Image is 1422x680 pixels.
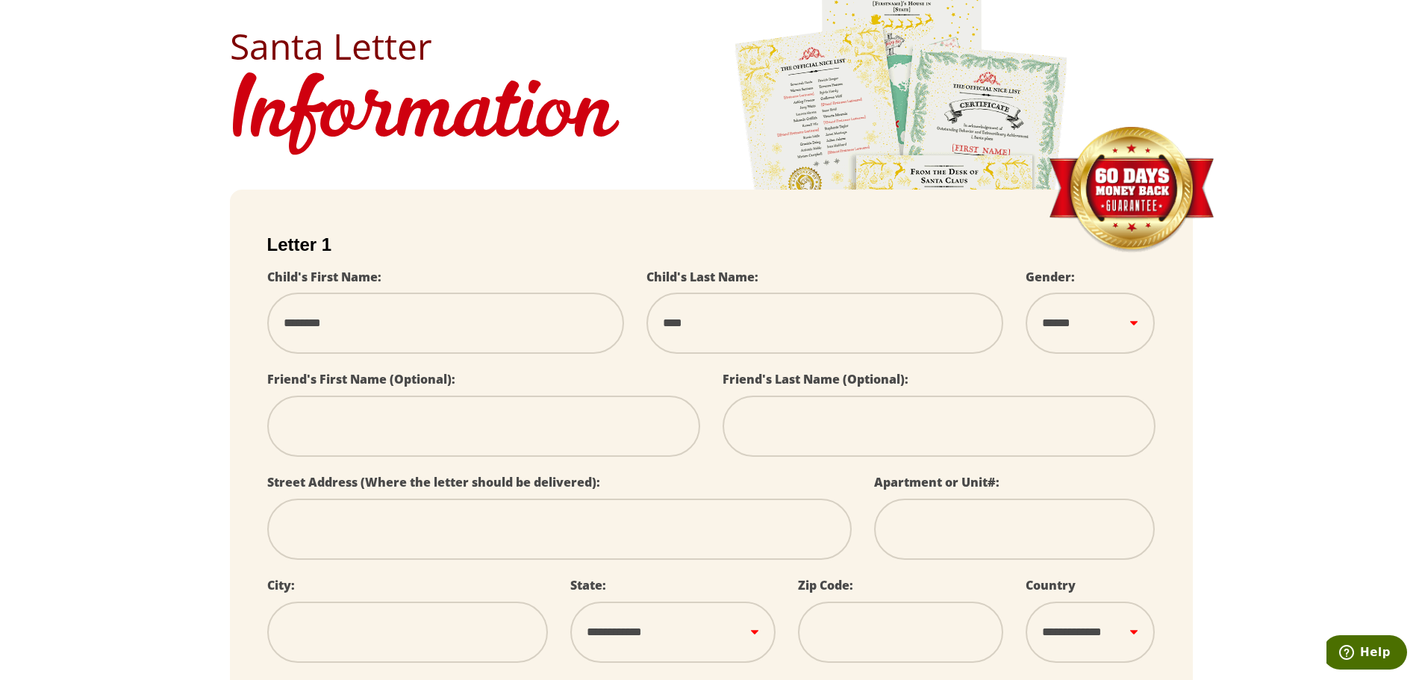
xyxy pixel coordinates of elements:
[230,28,1193,64] h2: Santa Letter
[1026,577,1076,593] label: Country
[267,234,1156,255] h2: Letter 1
[646,269,758,285] label: Child's Last Name:
[874,474,1000,490] label: Apartment or Unit#:
[1326,635,1407,673] iframe: Opens a widget where you can find more information
[570,577,606,593] label: State:
[267,371,455,387] label: Friend's First Name (Optional):
[1026,269,1075,285] label: Gender:
[267,577,295,593] label: City:
[798,577,853,593] label: Zip Code:
[267,269,381,285] label: Child's First Name:
[1047,126,1215,254] img: Money Back Guarantee
[267,474,600,490] label: Street Address (Where the letter should be delivered):
[723,371,908,387] label: Friend's Last Name (Optional):
[230,64,1193,167] h1: Information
